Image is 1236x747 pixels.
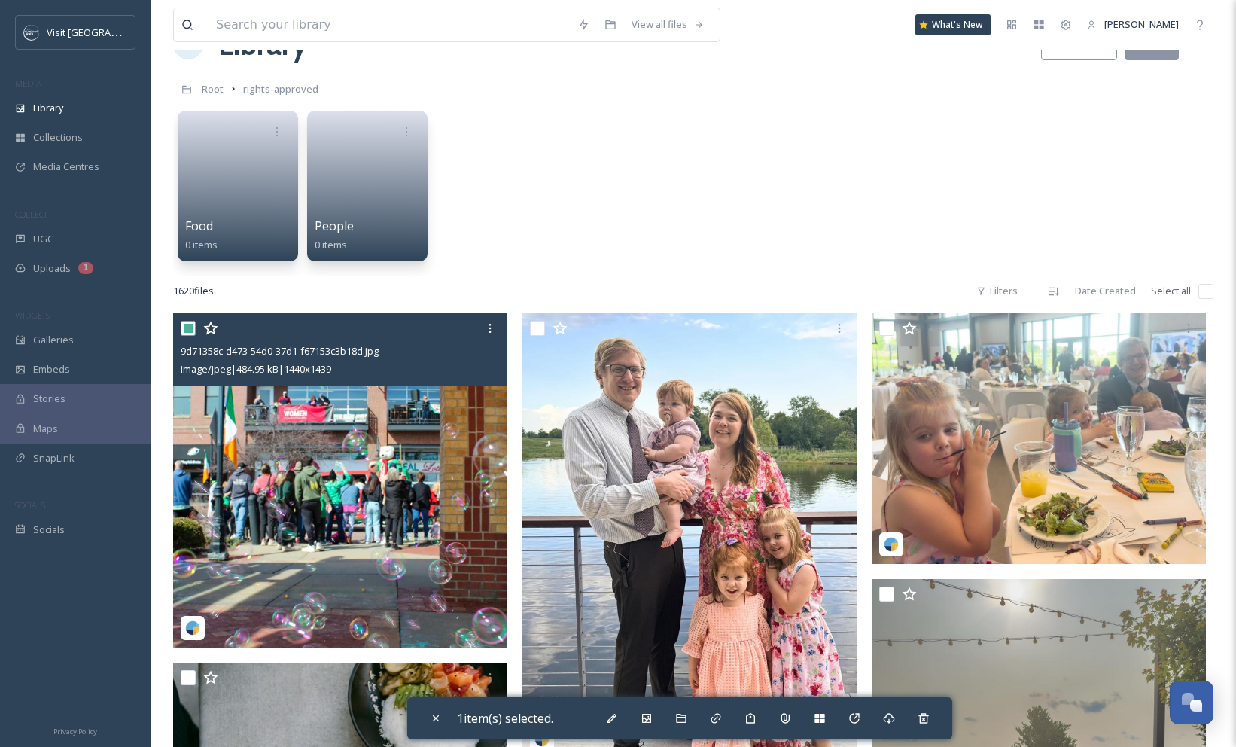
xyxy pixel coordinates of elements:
span: Root [202,82,224,96]
img: c3es6xdrejuflcaqpovn.png [24,25,39,40]
a: [PERSON_NAME] [1079,10,1186,39]
span: Maps [33,422,58,436]
span: rights-approved [243,82,318,96]
a: rights-approved [243,80,318,98]
a: View all files [624,10,712,39]
span: Socials [33,523,65,537]
img: c535f160-7d2c-af94-9d74-6157b870913a.jpg [872,313,1206,564]
span: Collections [33,130,83,145]
img: snapsea-logo.png [185,620,200,636]
img: snapsea-logo.png [884,537,899,552]
span: Galleries [33,333,74,347]
button: Open Chat [1170,681,1213,724]
a: Food0 items [185,219,218,252]
span: SnapLink [33,451,75,465]
span: [PERSON_NAME] [1104,17,1179,31]
span: 1 item(s) selected. [457,710,553,727]
span: Embeds [33,362,70,377]
span: Food [185,218,213,234]
span: 0 items [315,238,347,252]
span: Uploads [33,261,71,276]
span: Visit [GEOGRAPHIC_DATA] [47,25,163,39]
a: What's New [915,14,991,35]
a: Privacy Policy [53,721,97,739]
div: 1 [78,262,93,274]
span: 9d71358c-d473-54d0-37d1-f67153c3b18d.jpg [181,344,379,358]
span: SOCIALS [15,499,45,511]
span: Select all [1151,284,1191,298]
img: 9d71358c-d473-54d0-37d1-f67153c3b18d.jpg [173,313,507,648]
span: Library [33,101,63,115]
input: Search your library [209,8,570,41]
span: COLLECT [15,209,47,220]
a: Root [202,80,224,98]
span: People [315,218,354,234]
div: Date Created [1067,276,1143,306]
span: Stories [33,392,65,406]
span: 1620 file s [173,284,214,298]
div: Filters [969,276,1025,306]
span: WIDGETS [15,309,50,321]
a: People0 items [315,219,354,252]
span: Privacy Policy [53,727,97,736]
span: MEDIA [15,78,41,89]
span: 0 items [185,238,218,252]
span: UGC [33,232,53,246]
span: Media Centres [33,160,99,174]
span: image/jpeg | 484.95 kB | 1440 x 1439 [181,362,331,376]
